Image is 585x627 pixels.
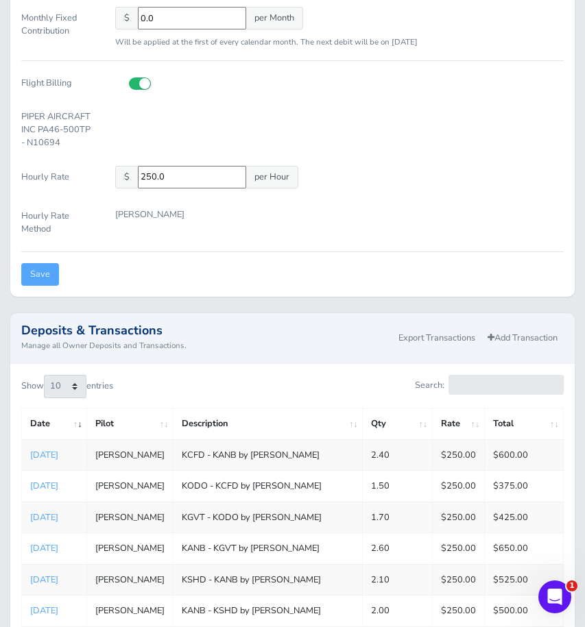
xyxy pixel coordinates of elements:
[87,408,174,439] th: Pilot: activate to sort column ascending
[30,574,58,586] a: [DATE]
[115,36,418,47] small: Will be applied at the first of every calendar month. The next debit will be on [DATE]
[363,439,433,470] td: 2.40
[174,439,363,470] td: KCFD - KANB by [PERSON_NAME]
[484,533,563,564] td: $650.00
[432,408,484,439] th: Rate: activate to sort column ascending
[432,533,484,564] td: $250.00
[246,166,298,188] span: per Hour
[174,564,363,595] td: KSHD - KANB by [PERSON_NAME]
[44,375,86,398] select: Showentries
[484,471,563,502] td: $375.00
[174,502,363,532] td: KGVT - KODO by [PERSON_NAME]
[87,502,174,532] td: [PERSON_NAME]
[449,375,564,395] input: Search:
[174,595,363,626] td: KANB - KSHD by [PERSON_NAME]
[363,502,433,532] td: 1.70
[30,542,58,554] a: [DATE]
[432,471,484,502] td: $250.00
[11,205,105,241] label: Hourly Rate Method
[115,166,139,188] span: $
[432,439,484,470] td: $250.00
[415,375,564,395] label: Search:
[21,375,113,398] label: Show entries
[30,511,58,524] a: [DATE]
[87,533,174,564] td: [PERSON_NAME]
[484,564,563,595] td: $525.00
[11,106,105,155] label: PIPER AIRCRAFT INC PA46-500TP - N10694
[566,580,577,591] span: 1
[432,502,484,532] td: $250.00
[484,502,563,532] td: $425.00
[30,480,58,492] a: [DATE]
[115,7,139,29] span: $
[484,439,563,470] td: $600.00
[11,72,105,95] label: Flight Billing
[481,328,564,348] a: Add Transaction
[363,408,433,439] th: Qty: activate to sort column ascending
[174,471,363,502] td: KODO - KCFD by [PERSON_NAME]
[392,328,481,348] a: Export Transactions
[21,339,392,352] small: Manage all Owner Deposits and Transactions.
[484,595,563,626] td: $500.00
[363,471,433,502] td: 1.50
[174,533,363,564] td: KANB - KGVT by [PERSON_NAME]
[11,166,105,194] label: Hourly Rate
[484,408,563,439] th: Total: activate to sort column ascending
[174,408,363,439] th: Description: activate to sort column ascending
[246,7,303,29] span: per Month
[363,533,433,564] td: 2.60
[30,604,58,617] a: [DATE]
[363,595,433,626] td: 2.00
[115,208,184,221] p: [PERSON_NAME]
[87,595,174,626] td: [PERSON_NAME]
[87,564,174,595] td: [PERSON_NAME]
[30,449,58,461] a: [DATE]
[87,439,174,470] td: [PERSON_NAME]
[22,408,87,439] th: Date: activate to sort column ascending
[21,324,392,336] h2: Deposits & Transactions
[21,263,59,286] input: Save
[363,564,433,595] td: 2.10
[538,580,571,613] iframe: Intercom live chat
[11,7,105,49] label: Monthly Fixed Contribution
[432,595,484,626] td: $250.00
[87,471,174,502] td: [PERSON_NAME]
[432,564,484,595] td: $250.00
